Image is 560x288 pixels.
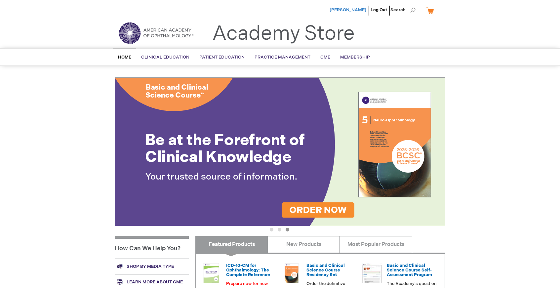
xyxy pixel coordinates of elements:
[320,55,330,60] span: CME
[141,55,189,60] span: Clinical Education
[278,228,281,231] button: 2 of 3
[199,55,245,60] span: Patient Education
[255,55,310,60] span: Practice Management
[195,236,268,253] a: Featured Products
[118,55,131,60] span: Home
[387,263,432,278] a: Basic and Clinical Science Course Self-Assessment Program
[115,236,189,259] h1: How Can We Help You?
[390,3,416,17] span: Search
[371,7,387,13] a: Log Out
[270,228,273,231] button: 1 of 3
[115,259,189,274] a: Shop by media type
[267,236,340,253] a: New Products
[201,263,221,283] img: 0120008u_42.png
[306,263,345,278] a: Basic and Clinical Science Course Residency Set
[340,55,370,60] span: Membership
[212,22,355,46] a: Academy Store
[330,7,366,13] a: [PERSON_NAME]
[340,236,412,253] a: Most Popular Products
[362,263,382,283] img: bcscself_20.jpg
[282,263,301,283] img: 02850963u_47.png
[286,228,289,231] button: 3 of 3
[226,263,270,278] a: ICD-10-CM for Ophthalmology: The Complete Reference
